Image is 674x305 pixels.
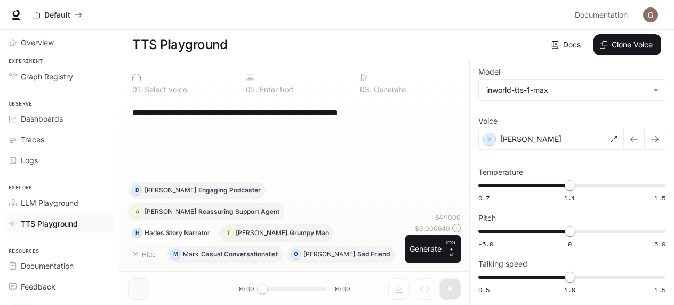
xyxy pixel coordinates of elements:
span: 0.5 [478,285,490,294]
h1: TTS Playground [132,34,227,55]
span: LLM Playground [21,197,78,208]
p: 0 3 . [360,86,372,93]
a: Documentation [571,4,636,26]
button: All workspaces [28,4,87,26]
div: A [132,203,142,220]
p: Talking speed [478,260,527,268]
p: [PERSON_NAME] [145,187,196,194]
p: Mark [183,251,199,258]
span: Logs [21,155,38,166]
button: Hide [128,246,162,263]
p: CTRL + [446,239,456,252]
div: T [223,224,233,242]
span: 1.1 [564,194,575,203]
span: 0 [568,239,572,248]
p: 0 2 . [246,86,258,93]
button: Clone Voice [593,34,661,55]
p: [PERSON_NAME] [500,134,561,145]
span: Overview [21,37,54,48]
span: Dashboards [21,113,63,124]
button: D[PERSON_NAME]Engaging Podcaster [128,182,266,199]
p: Generate [372,86,406,93]
a: Docs [549,34,585,55]
span: Traces [21,134,44,145]
div: D [132,182,142,199]
div: inworld-tts-1-max [486,85,648,95]
div: inworld-tts-1-max [479,80,665,100]
p: Sad Friend [357,251,390,258]
span: Graph Registry [21,71,73,82]
span: 1.5 [654,194,665,203]
span: Documentation [21,260,74,271]
a: Overview [4,33,115,52]
p: Voice [478,117,498,125]
span: 1.5 [654,285,665,294]
p: [PERSON_NAME] [236,230,287,236]
p: Temperature [478,168,523,176]
p: Enter text [258,86,294,93]
a: TTS Playground [4,214,115,233]
p: [PERSON_NAME] [303,251,355,258]
p: Default [44,11,70,20]
a: Feedback [4,277,115,296]
a: Documentation [4,256,115,275]
p: Story Narrator [166,230,210,236]
div: H [132,224,142,242]
button: A[PERSON_NAME]Reassuring Support Agent [128,203,284,220]
button: User avatar [640,4,661,26]
button: HHadesStory Narrator [128,224,215,242]
a: LLM Playground [4,194,115,212]
div: M [171,246,180,263]
a: Traces [4,130,115,149]
p: Model [478,68,500,76]
button: GenerateCTRL +⏎ [405,235,461,263]
p: Engaging Podcaster [198,187,261,194]
p: [PERSON_NAME] [145,208,196,215]
span: Feedback [21,281,55,292]
p: ⏎ [446,239,456,259]
img: User avatar [643,7,658,22]
span: 5.0 [654,239,665,248]
div: O [291,246,301,263]
span: 0.7 [478,194,490,203]
span: TTS Playground [21,218,78,229]
p: 0 1 . [132,86,142,93]
a: Logs [4,151,115,170]
button: O[PERSON_NAME]Sad Friend [287,246,395,263]
a: Dashboards [4,109,115,128]
span: Documentation [575,9,628,22]
span: 1.0 [564,285,575,294]
p: Hades [145,230,164,236]
p: Casual Conversationalist [201,251,278,258]
p: Reassuring Support Agent [198,208,279,215]
p: Select voice [142,86,187,93]
span: -5.0 [478,239,493,248]
button: MMarkCasual Conversationalist [166,246,283,263]
button: T[PERSON_NAME]Grumpy Man [219,224,334,242]
p: Pitch [478,214,496,222]
p: Grumpy Man [290,230,329,236]
a: Graph Registry [4,67,115,86]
